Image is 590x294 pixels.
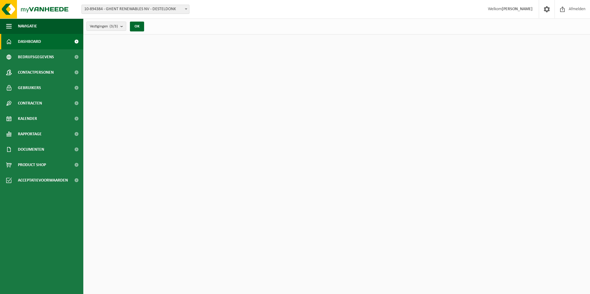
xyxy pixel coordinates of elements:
[18,49,54,65] span: Bedrijfsgegevens
[18,173,68,188] span: Acceptatievoorwaarden
[86,22,126,31] button: Vestigingen(3/3)
[18,126,42,142] span: Rapportage
[18,157,46,173] span: Product Shop
[18,96,42,111] span: Contracten
[502,7,533,11] strong: [PERSON_NAME]
[18,111,37,126] span: Kalender
[18,34,41,49] span: Dashboard
[18,18,37,34] span: Navigatie
[18,65,54,80] span: Contactpersonen
[90,22,118,31] span: Vestigingen
[110,24,118,28] count: (3/3)
[130,22,144,31] button: OK
[18,80,41,96] span: Gebruikers
[3,280,103,294] iframe: chat widget
[81,5,189,14] span: 10-894384 - GHENT RENEWABLES NV - DESTELDONK
[18,142,44,157] span: Documenten
[82,5,189,14] span: 10-894384 - GHENT RENEWABLES NV - DESTELDONK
